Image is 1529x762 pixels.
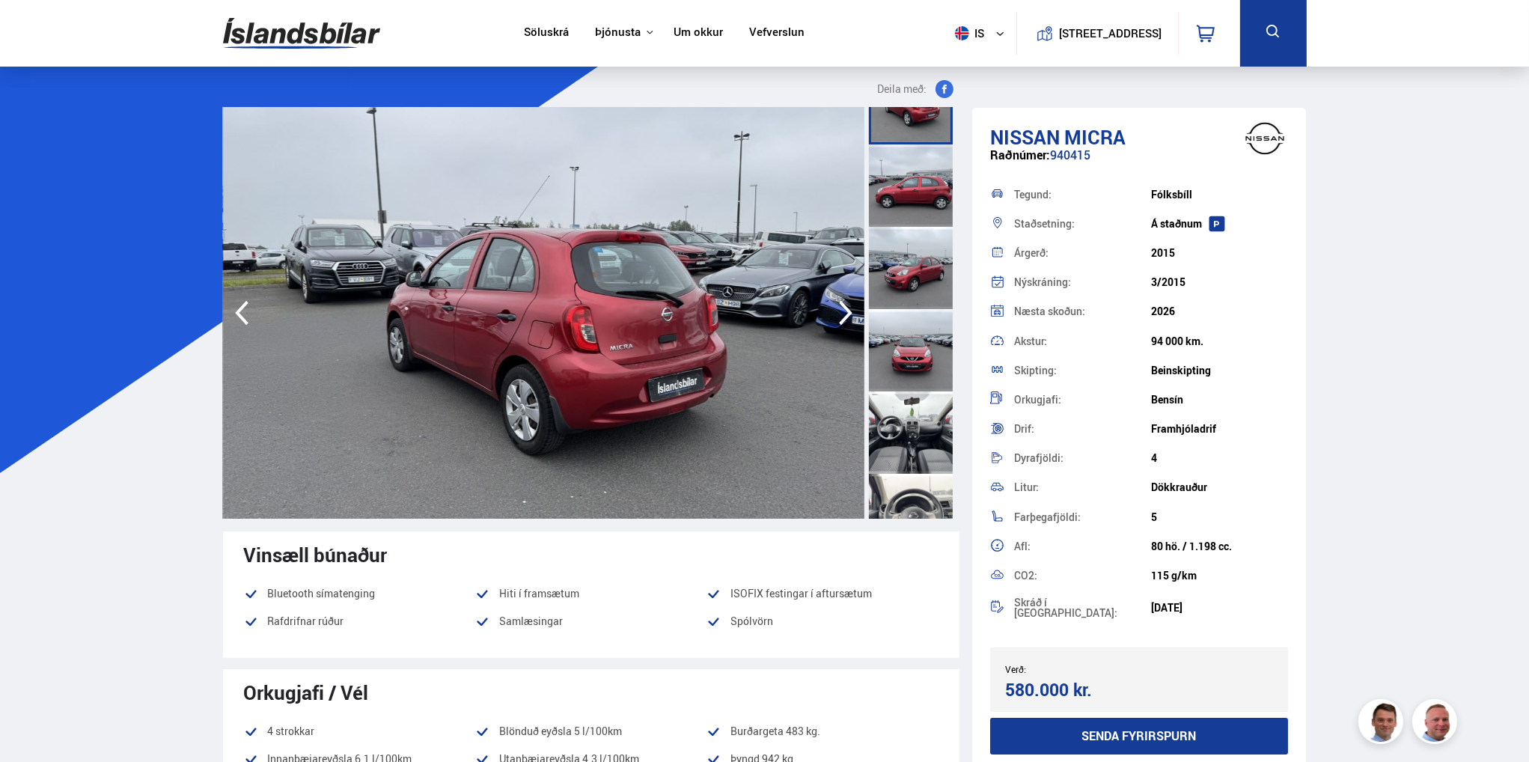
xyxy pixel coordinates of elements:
[990,147,1050,163] span: Raðnúmer:
[1235,115,1295,162] img: brand logo
[1014,597,1151,618] div: Skráð í [GEOGRAPHIC_DATA]:
[1014,277,1151,287] div: Nýskráning:
[1005,664,1139,674] div: Verð:
[1151,540,1288,552] div: 80 hö. / 1.198 cc.
[1151,335,1288,347] div: 94 000 km.
[749,25,805,41] a: Vefverslun
[475,722,706,740] li: Blönduð eyðsla 5 l/100km
[475,585,706,603] li: Hiti í framsætum
[223,107,864,519] img: 3400876.jpeg
[1151,365,1288,377] div: Beinskipting
[706,585,938,603] li: ISOFIX festingar í aftursætum
[990,124,1060,150] span: Nissan
[990,718,1289,755] button: Senda fyrirspurn
[706,722,938,740] li: Burðargeta 483 kg.
[1014,394,1151,405] div: Orkugjafi:
[475,612,706,630] li: Samlæsingar
[949,26,986,40] span: is
[1014,248,1151,258] div: Árgerð:
[871,80,959,98] button: Deila með:
[1014,306,1151,317] div: Næsta skoðun:
[1151,247,1288,259] div: 2015
[1025,12,1170,55] a: [STREET_ADDRESS]
[1151,602,1288,614] div: [DATE]
[1014,570,1151,581] div: CO2:
[877,80,927,98] span: Deila með:
[223,9,380,58] img: G0Ugv5HjCgRt.svg
[595,25,641,40] button: Þjónusta
[1361,701,1406,746] img: FbJEzSuNWCJXmdc-.webp
[1014,482,1151,493] div: Litur:
[1065,27,1156,40] button: [STREET_ADDRESS]
[1151,394,1288,406] div: Bensín
[244,612,475,630] li: Rafdrifnar rúður
[1014,541,1151,552] div: Afl:
[1151,276,1288,288] div: 3/2015
[1014,424,1151,434] div: Drif:
[1414,701,1459,746] img: siFngHWaQ9KaOqBr.png
[244,585,475,603] li: Bluetooth símatenging
[955,26,969,40] img: svg+xml;base64,PHN2ZyB4bWxucz0iaHR0cDovL3d3dy53My5vcmcvMjAwMC9zdmciIHdpZHRoPSI1MTIiIGhlaWdodD0iNT...
[706,612,938,640] li: Spólvörn
[1151,189,1288,201] div: Fólksbíll
[12,6,57,51] button: Open LiveChat chat widget
[1151,423,1288,435] div: Framhjóladrif
[1151,452,1288,464] div: 4
[1151,511,1288,523] div: 5
[949,11,1016,55] button: is
[244,722,475,740] li: 4 strokkar
[674,25,723,41] a: Um okkur
[244,681,939,704] div: Orkugjafi / Vél
[1014,189,1151,200] div: Tegund:
[864,107,1506,519] img: 3400880.jpeg
[1151,218,1288,230] div: Á staðnum
[1151,481,1288,493] div: Dökkrauður
[1151,570,1288,582] div: 115 g/km
[524,25,569,41] a: Söluskrá
[1014,336,1151,347] div: Akstur:
[1014,512,1151,522] div: Farþegafjöldi:
[1151,305,1288,317] div: 2026
[1014,219,1151,229] div: Staðsetning:
[1005,680,1135,700] div: 580.000 kr.
[1014,365,1151,376] div: Skipting:
[1014,453,1151,463] div: Dyrafjöldi:
[244,543,939,566] div: Vinsæll búnaður
[1064,124,1126,150] span: Micra
[990,148,1289,177] div: 940415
